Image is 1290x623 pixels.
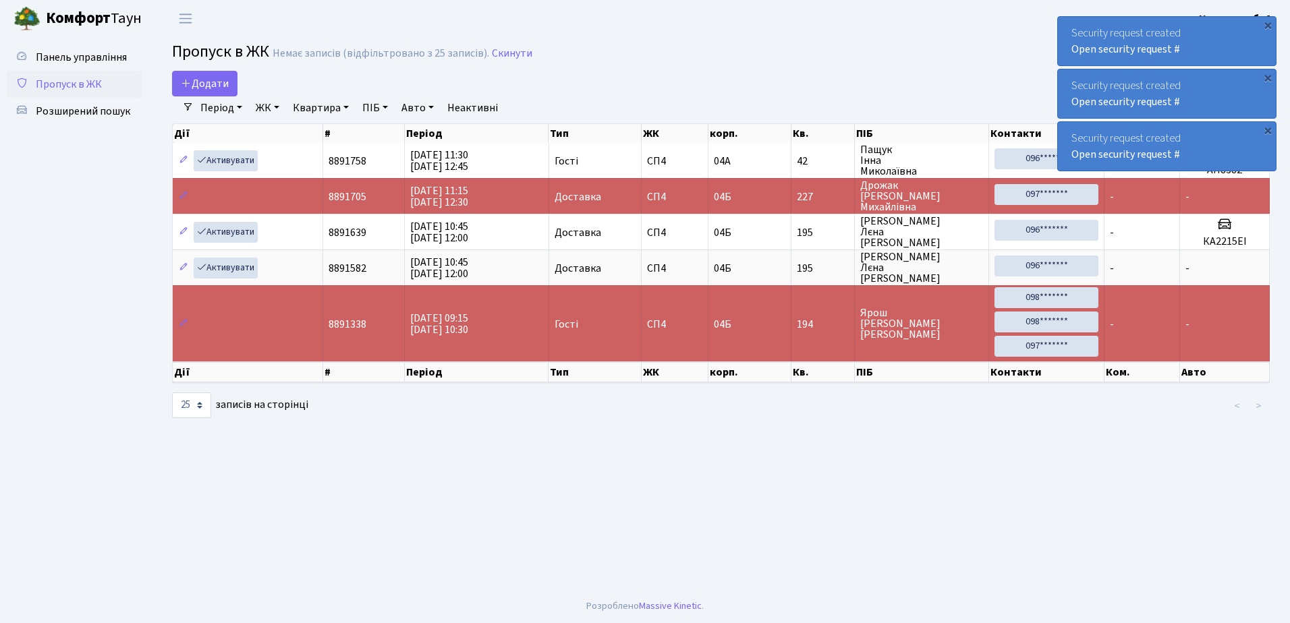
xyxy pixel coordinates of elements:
span: [DATE] 10:45 [DATE] 12:00 [410,255,468,281]
th: Кв. [791,362,855,382]
h5: АН8382 [1185,164,1264,177]
span: 04Б [714,261,731,276]
span: - [1110,261,1114,276]
select: записів на сторінці [172,392,211,418]
th: Тип [549,362,641,382]
span: - [1110,225,1114,240]
button: Переключити навігацію [169,7,202,30]
a: Авто [396,96,439,119]
div: Security request created [1058,17,1276,65]
div: × [1261,123,1274,137]
a: Скинути [492,47,532,60]
span: [PERSON_NAME] Лєна [PERSON_NAME] [860,251,983,284]
h5: КА2215ЕІ [1185,235,1264,248]
th: ПІБ [855,362,989,382]
span: 227 [797,191,849,202]
span: - [1185,317,1189,332]
span: СП4 [647,227,702,238]
a: Активувати [194,222,258,243]
span: 8891582 [329,261,366,276]
th: Кв. [791,124,855,143]
span: [DATE] 10:45 [DATE] 12:00 [410,219,468,245]
span: Пащук Інна Миколаївна [860,144,983,177]
span: Дрожак [PERSON_NAME] Михайлівна [860,180,983,212]
th: # [323,124,405,143]
a: Розширений пошук [7,98,142,125]
span: Гості [555,156,578,167]
span: Доставка [555,191,601,202]
a: Open security request # [1071,147,1180,162]
span: Таун [46,7,142,30]
a: Панель управління [7,44,142,71]
span: 194 [797,319,849,330]
div: Security request created [1058,69,1276,118]
div: Немає записів (відфільтровано з 25 записів). [273,47,489,60]
a: ЖК [250,96,285,119]
span: 42 [797,156,849,167]
div: Security request created [1058,122,1276,171]
span: СП4 [647,263,702,274]
a: Неактивні [442,96,503,119]
th: ПІБ [855,124,989,143]
span: 04Б [714,317,731,332]
th: Тип [549,124,641,143]
a: ПІБ [357,96,393,119]
span: Панель управління [36,50,127,65]
span: Доставка [555,227,601,238]
a: Період [195,96,248,119]
th: ЖК [642,362,708,382]
th: корп. [708,124,791,143]
th: Дії [173,124,323,143]
a: Open security request # [1071,94,1180,109]
div: × [1261,18,1274,32]
span: СП4 [647,191,702,202]
span: Розширений пошук [36,104,130,119]
div: × [1261,71,1274,84]
span: 8891639 [329,225,366,240]
span: Пропуск в ЖК [36,77,102,92]
span: Гості [555,319,578,330]
span: - [1110,317,1114,332]
span: 04Б [714,189,731,204]
span: 8891338 [329,317,366,332]
th: ЖК [642,124,708,143]
span: [DATE] 11:30 [DATE] 12:45 [410,148,468,174]
th: Ком. [1104,362,1180,382]
th: # [323,362,405,382]
span: - [1185,261,1189,276]
th: Контакти [989,362,1104,382]
span: 195 [797,227,849,238]
span: - [1185,189,1189,204]
span: 195 [797,263,849,274]
a: Open security request # [1071,42,1180,57]
span: 8891705 [329,189,366,204]
span: 8891758 [329,154,366,169]
b: Комфорт [46,7,111,29]
span: - [1110,189,1114,204]
a: Консьєрж б. 4. [1199,11,1274,27]
span: СП4 [647,156,702,167]
th: Контакти [989,124,1104,143]
span: Додати [181,76,229,91]
a: Активувати [194,150,258,171]
a: Квартира [287,96,354,119]
img: logo.png [13,5,40,32]
th: Період [405,124,549,143]
b: Консьєрж б. 4. [1199,11,1274,26]
span: СП4 [647,319,702,330]
th: Дії [173,362,323,382]
span: Пропуск в ЖК [172,40,269,63]
th: Період [405,362,549,382]
span: [PERSON_NAME] Лєна [PERSON_NAME] [860,216,983,248]
th: Авто [1180,362,1270,382]
span: 04А [714,154,731,169]
span: 04Б [714,225,731,240]
a: Активувати [194,258,258,278]
span: [DATE] 09:15 [DATE] 10:30 [410,311,468,337]
span: Ярош [PERSON_NAME] [PERSON_NAME] [860,307,983,340]
a: Massive Kinetic [639,599,702,613]
div: Розроблено . [586,599,704,614]
th: корп. [708,362,791,382]
span: Доставка [555,263,601,274]
a: Додати [172,71,237,96]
